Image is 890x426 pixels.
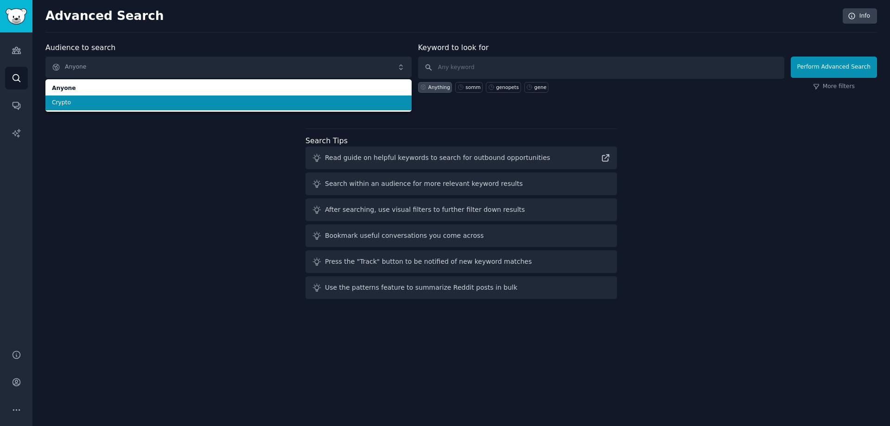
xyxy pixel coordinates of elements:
[534,84,547,90] div: gene
[428,84,450,90] div: Anything
[45,43,115,52] label: Audience to search
[418,43,489,52] label: Keyword to look for
[45,79,412,112] ul: Anyone
[418,57,784,79] input: Any keyword
[465,84,480,90] div: somm
[843,8,877,24] a: Info
[45,57,412,78] button: Anyone
[325,153,550,163] div: Read guide on helpful keywords to search for outbound opportunities
[52,99,405,107] span: Crypto
[325,283,517,292] div: Use the patterns feature to summarize Reddit posts in bulk
[325,231,484,241] div: Bookmark useful conversations you come across
[45,9,838,24] h2: Advanced Search
[813,83,855,91] a: More filters
[6,8,27,25] img: GummySearch logo
[791,57,877,78] button: Perform Advanced Search
[325,179,523,189] div: Search within an audience for more relevant keyword results
[305,136,348,145] label: Search Tips
[325,257,532,267] div: Press the "Track" button to be notified of new keyword matches
[325,205,525,215] div: After searching, use visual filters to further filter down results
[52,84,405,93] span: Anyone
[496,84,519,90] div: genopets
